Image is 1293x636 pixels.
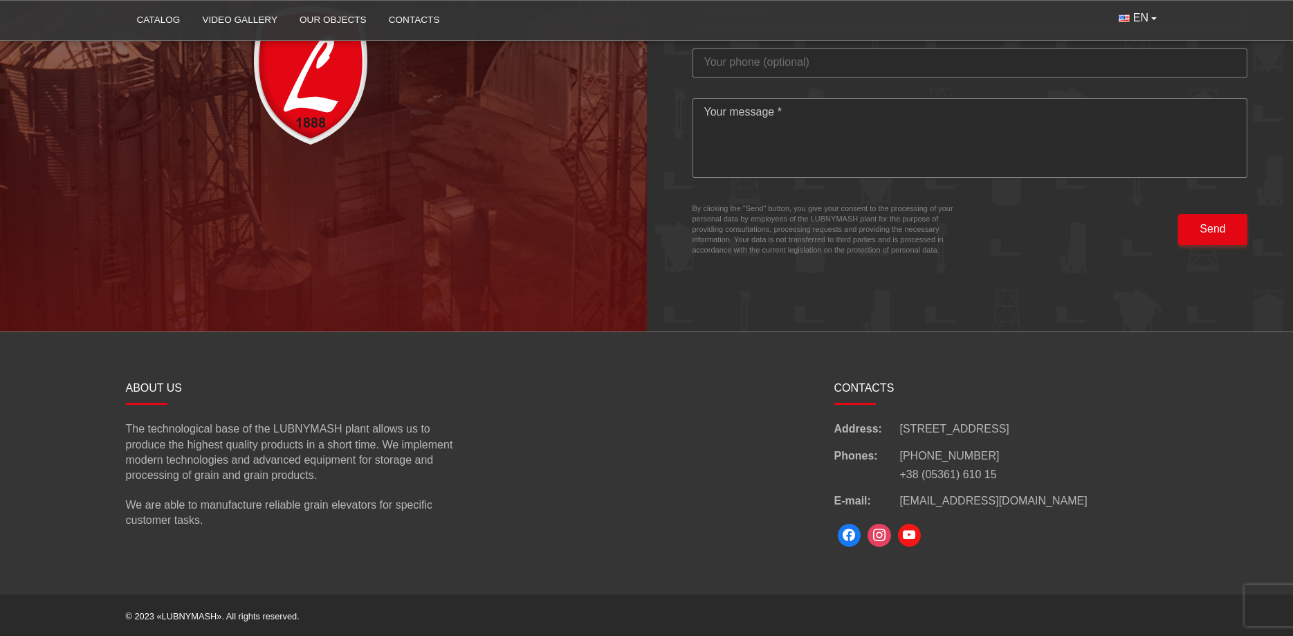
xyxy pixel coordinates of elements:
a: [PHONE_NUMBER] [900,450,1000,462]
span: [EMAIL_ADDRESS][DOMAIN_NAME] [900,495,1088,507]
button: EN [1108,5,1167,31]
p: The technological base of the LUBNYMASH plant allows us to produce the highest quality products i... [126,421,459,484]
span: © 2023 «LUBNYMASH». All rights reserved. [126,611,300,621]
a: [EMAIL_ADDRESS][DOMAIN_NAME] [900,493,1088,509]
span: ABOUT US [126,382,183,394]
small: By clicking the "Send" button, you give your consent to the processing of your personal data by e... [693,203,969,255]
img: English [1119,15,1130,22]
a: +38 (05361) 610 15 [900,469,997,480]
a: Youtube [895,520,925,551]
span: EN [1133,10,1148,26]
a: Contacts [378,5,451,35]
span: Phones: [834,448,900,483]
span: Address: [834,421,900,437]
span: Send [1200,221,1225,237]
a: Instagram [864,520,895,551]
span: E-mail: [834,493,900,509]
span: CONTACTS [834,382,895,394]
button: Send [1178,214,1247,245]
p: We are able to manufacture reliable grain elevators for specific customer tasks. [126,498,459,529]
a: Our objects [288,5,378,35]
a: Catalog [126,5,192,35]
span: [STREET_ADDRESS] [900,421,1009,437]
a: Facebook [834,520,865,551]
a: Video gallery [191,5,288,35]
